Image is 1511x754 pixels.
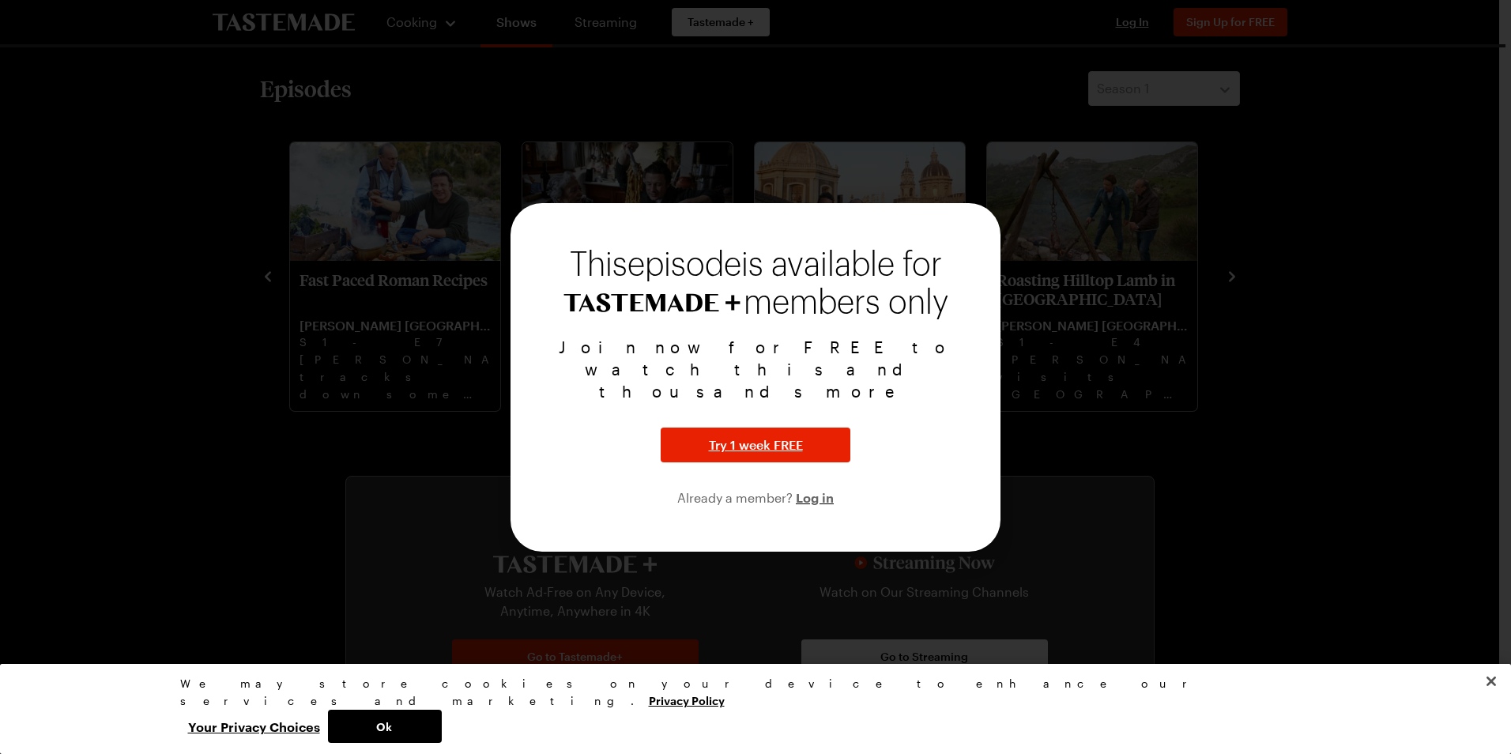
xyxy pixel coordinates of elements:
[677,490,796,505] span: Already a member?
[796,488,834,507] button: Log in
[529,336,982,402] p: Join now for FREE to watch this and thousands more
[570,249,942,281] span: This episode is available for
[649,692,725,707] a: More information about your privacy, opens in a new tab
[563,293,740,312] img: Tastemade+
[180,675,1318,743] div: Privacy
[744,285,948,320] span: members only
[328,710,442,743] button: Ok
[180,675,1318,710] div: We may store cookies on your device to enhance our services and marketing.
[180,710,328,743] button: Your Privacy Choices
[709,435,803,454] span: Try 1 week FREE
[1474,664,1509,699] button: Close
[661,428,850,462] button: Try 1 week FREE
